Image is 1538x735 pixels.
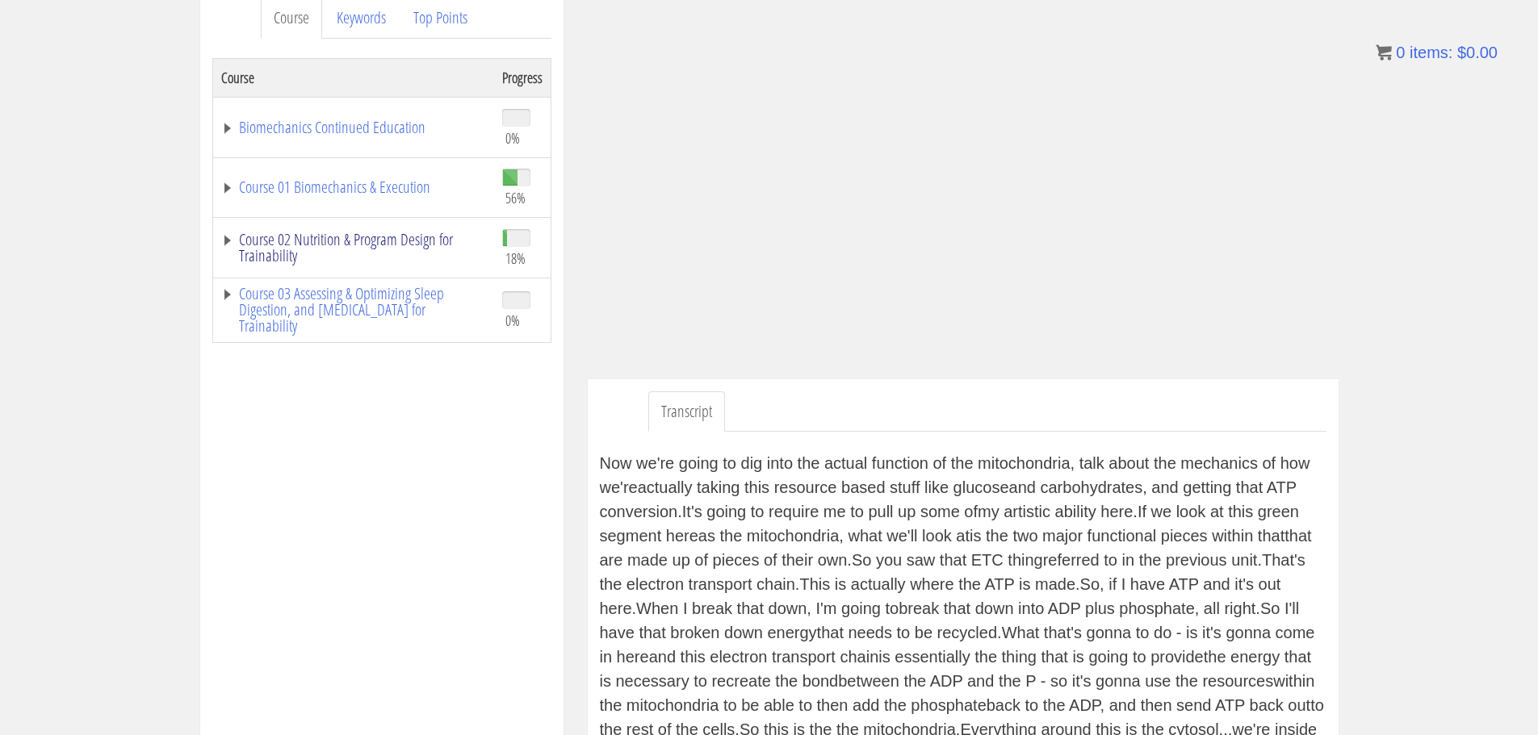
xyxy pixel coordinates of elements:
[221,179,486,195] a: Course 01 Biomechanics & Execution
[212,58,494,97] th: Course
[221,119,486,136] a: Biomechanics Continued Education
[505,189,526,207] span: 56%
[505,249,526,267] span: 18%
[221,286,486,334] a: Course 03 Assessing & Optimizing Sleep Digestion, and [MEDICAL_DATA] for Trainability
[221,232,486,264] a: Course 02 Nutrition & Program Design for Trainability
[648,391,725,432] a: Transcript
[1376,44,1498,61] a: 0 items: $0.00
[494,58,551,97] th: Progress
[600,454,928,472] v: Now we're going to dig into the actual function
[1410,44,1452,61] span: items:
[1396,44,1405,61] span: 0
[505,129,520,147] span: 0%
[505,311,520,329] span: 0%
[1457,44,1498,61] bdi: 0.00
[1376,44,1392,61] img: icon11.png
[1457,44,1466,61] span: $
